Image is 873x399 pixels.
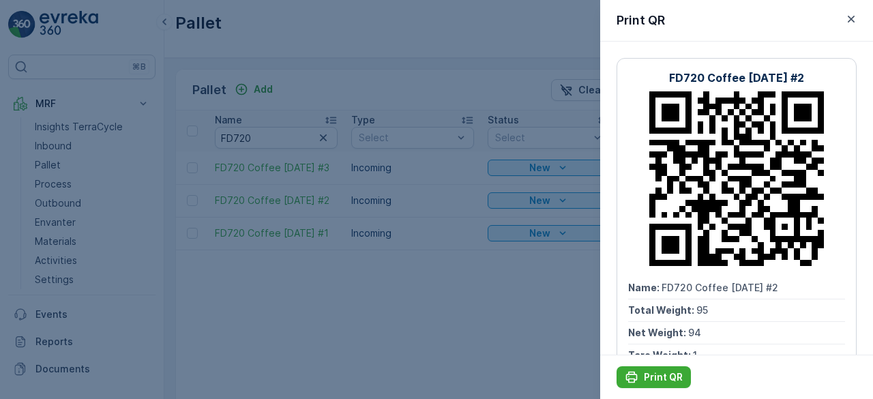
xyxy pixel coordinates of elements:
span: 1 [693,349,697,361]
button: Print QR [617,366,691,388]
span: Tare Weight : [628,349,693,361]
span: FD720 Coffee [DATE] #2 [662,282,778,293]
p: Print QR [644,370,683,384]
span: 94 [688,327,701,338]
span: Total Weight : [628,304,696,316]
span: 95 [696,304,708,316]
span: Name : [628,282,662,293]
p: Print QR [617,11,665,30]
p: FD720 Coffee [DATE] #2 [669,70,804,86]
span: Net Weight : [628,327,688,338]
